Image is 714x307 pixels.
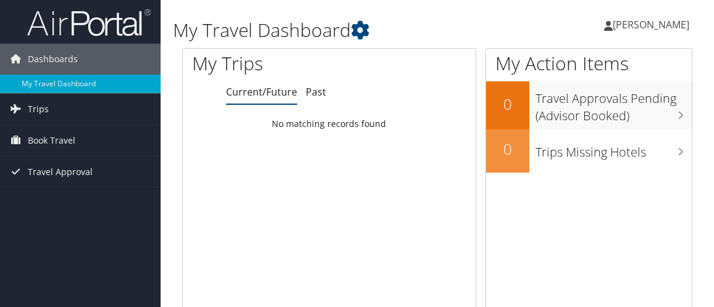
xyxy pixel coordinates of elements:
span: [PERSON_NAME] [613,18,689,31]
span: Travel Approval [28,157,93,187]
a: Past [306,85,326,99]
img: airportal-logo.png [27,8,151,37]
span: Book Travel [28,125,75,156]
h1: My Travel Dashboard [173,17,526,43]
a: 0Travel Approvals Pending (Advisor Booked) [486,81,692,129]
td: No matching records found [183,113,476,135]
h3: Trips Missing Hotels [535,137,692,161]
h2: 0 [486,139,529,160]
a: [PERSON_NAME] [604,6,702,43]
span: Dashboards [28,44,78,75]
h3: Travel Approvals Pending (Advisor Booked) [535,84,692,125]
h2: 0 [486,94,529,115]
h1: My Trips [192,51,344,76]
h1: My Action Items [486,51,692,76]
a: 0Trips Missing Hotels [486,129,692,173]
span: Trips [28,94,49,125]
a: Current/Future [226,85,297,99]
